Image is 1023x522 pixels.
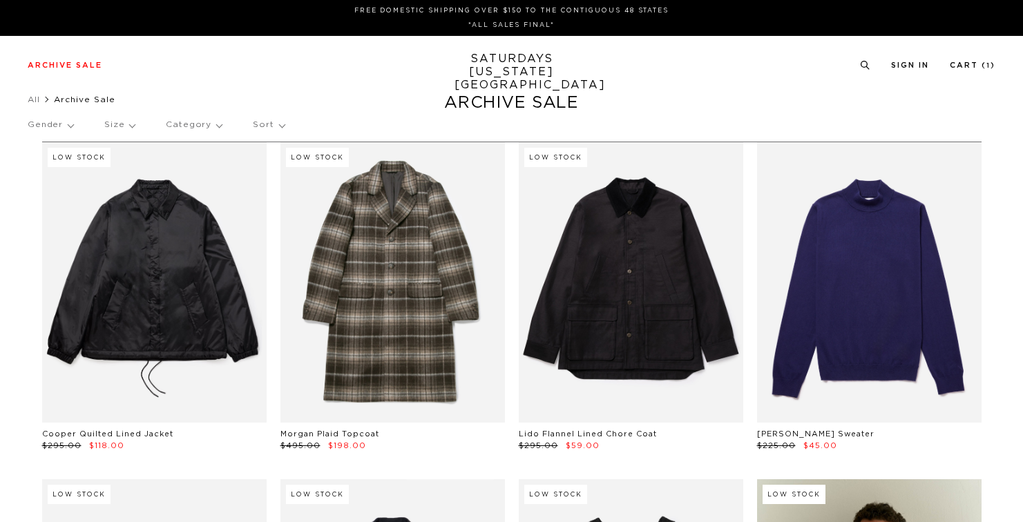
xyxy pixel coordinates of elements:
[253,109,284,141] p: Sort
[950,61,995,69] a: Cart (1)
[803,442,837,449] span: $45.00
[28,109,73,141] p: Gender
[519,442,558,449] span: $295.00
[566,442,600,449] span: $59.00
[54,95,115,104] span: Archive Sale
[328,442,366,449] span: $198.00
[519,430,657,438] a: Lido Flannel Lined Chore Coat
[89,442,124,449] span: $118.00
[286,148,349,167] div: Low Stock
[286,485,349,504] div: Low Stock
[33,6,990,16] p: FREE DOMESTIC SHIPPING OVER $150 TO THE CONTIGUOUS 48 STATES
[986,63,991,69] small: 1
[42,430,173,438] a: Cooper Quilted Lined Jacket
[763,485,825,504] div: Low Stock
[455,52,568,92] a: SATURDAYS[US_STATE][GEOGRAPHIC_DATA]
[524,485,587,504] div: Low Stock
[166,109,222,141] p: Category
[48,485,111,504] div: Low Stock
[48,148,111,167] div: Low Stock
[280,442,321,449] span: $495.00
[524,148,587,167] div: Low Stock
[104,109,135,141] p: Size
[757,430,874,438] a: [PERSON_NAME] Sweater
[280,430,379,438] a: Morgan Plaid Topcoat
[33,20,990,30] p: *ALL SALES FINAL*
[42,442,82,449] span: $295.00
[28,61,102,69] a: Archive Sale
[891,61,929,69] a: Sign In
[28,95,40,104] a: All
[757,442,796,449] span: $225.00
